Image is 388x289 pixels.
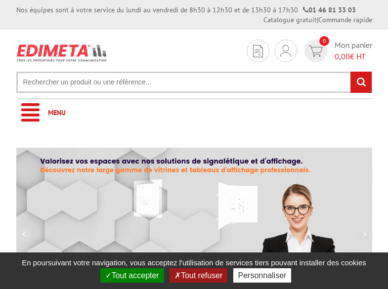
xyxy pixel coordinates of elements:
[16,40,108,66] img: Présentoir, panneau, stand - Edimeta - PLV, affichage, mobilier bureau, entreprise
[350,72,372,93] input: rechercher
[318,15,372,24] a: Commande rapide
[16,99,372,126] a: Menu
[335,51,350,61] span: 0,00
[16,72,372,93] input: Rechercher un produit ou une référence...
[335,51,372,62] span: € HT
[233,268,292,283] button: Personnaliser (fenêtre modale)
[170,268,227,283] button: Tout refuser
[48,108,66,117] span: Menu
[16,5,356,15] div: Nos équipes sont à votre service du lundi au vendredi de 8h30 à 12h30 et de 13h30 à 17h30
[303,5,356,14] strong: 01 46 81 33 03
[335,40,372,62] span: Mon panier
[17,258,371,267] span: En poursuivant votre navigation, vous acceptez l'utilisation de services tiers pouvant installer ...
[319,36,329,46] span: 0
[253,45,263,57] img: devis rapide
[263,15,372,25] div: |
[308,45,323,57] img: devis rapide
[263,15,317,24] a: Catalogue gratuit
[302,40,372,62] a: devis rapide 0 Mon panier 0,00€ HT
[100,268,164,283] button: Tout accepter
[280,45,291,57] img: devis rapide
